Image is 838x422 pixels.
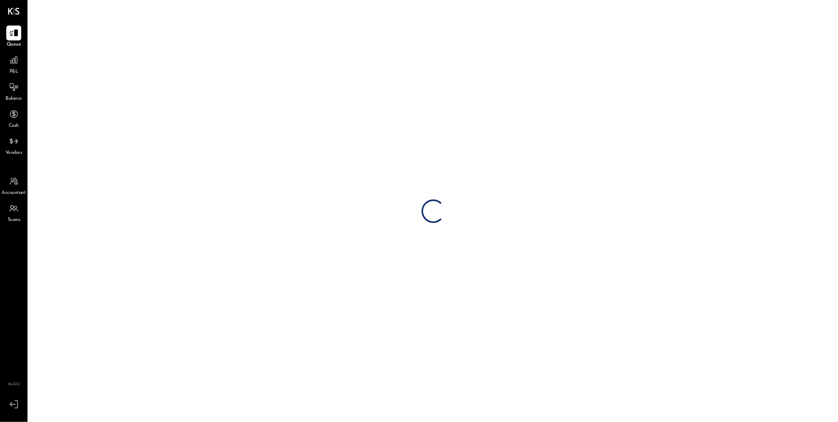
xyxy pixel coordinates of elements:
[9,122,19,130] span: Cash
[0,174,27,197] a: Accountant
[0,80,27,102] a: Balance
[0,53,27,75] a: P&L
[6,150,22,157] span: Vendors
[0,107,27,130] a: Cash
[0,201,27,224] a: Teams
[0,134,27,157] a: Vendors
[7,217,20,224] span: Teams
[9,68,18,75] span: P&L
[6,95,22,102] span: Balance
[2,190,26,197] span: Accountant
[7,41,21,48] span: Queue
[0,26,27,48] a: Queue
